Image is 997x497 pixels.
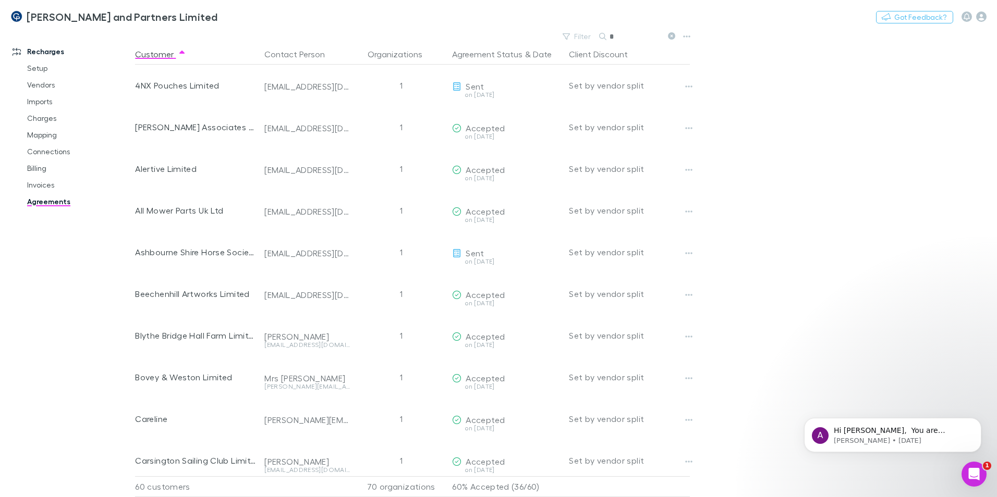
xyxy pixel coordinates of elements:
div: on [DATE] [452,342,561,348]
a: Charges [17,110,141,127]
div: [EMAIL_ADDRESS][DOMAIN_NAME] [264,206,350,217]
div: 1 [354,231,448,273]
div: Set by vendor split [569,440,690,481]
span: Accepted [466,290,505,300]
span: 1 [983,462,991,470]
span: Accepted [466,331,505,341]
div: Mrs [PERSON_NAME] [264,373,350,383]
div: [EMAIL_ADDRESS][DOMAIN_NAME] [264,123,350,133]
div: [PERSON_NAME][EMAIL_ADDRESS][DOMAIN_NAME] [264,383,350,390]
button: Agreement Status [452,44,522,65]
div: 60 customers [135,476,260,497]
div: Alertive Limited [135,148,256,190]
a: Connections [17,143,141,160]
div: All Mower Parts Uk Ltd [135,190,256,231]
span: Accepted [466,373,505,383]
div: on [DATE] [452,175,561,181]
span: Accepted [466,123,505,133]
div: Set by vendor split [569,148,690,190]
button: Organizations [368,44,435,65]
a: [PERSON_NAME] and Partners Limited [4,4,224,29]
div: [PERSON_NAME] Associates Limited [135,106,256,148]
span: Accepted [466,456,505,466]
div: Set by vendor split [569,356,690,398]
div: [EMAIL_ADDRESS][DOMAIN_NAME] [264,248,350,258]
div: 1 [354,65,448,106]
span: Accepted [466,415,505,425]
div: [PERSON_NAME] [264,456,350,467]
div: [EMAIL_ADDRESS][DOMAIN_NAME] [264,342,350,348]
div: Ashbourne Shire Horse Society [135,231,256,273]
div: Beechenhill Artworks Limited [135,273,256,315]
button: Client Discount [569,44,640,65]
a: Invoices [17,177,141,193]
div: on [DATE] [452,383,561,390]
iframe: Intercom live chat [962,462,987,487]
span: Sent [466,81,484,91]
div: 4NX Pouches Limited [135,65,256,106]
div: on [DATE] [452,258,561,265]
div: 1 [354,356,448,398]
div: on [DATE] [452,300,561,306]
span: Accepted [466,206,505,216]
h3: [PERSON_NAME] and Partners Limited [27,10,218,23]
button: Contact Person [264,44,337,65]
div: Set by vendor split [569,315,690,356]
a: Vendors [17,77,141,93]
div: on [DATE] [452,133,561,140]
span: Accepted [466,165,505,175]
div: 1 [354,398,448,440]
button: Got Feedback? [876,11,953,23]
div: [EMAIL_ADDRESS][DOMAIN_NAME] [264,165,350,175]
div: 1 [354,315,448,356]
div: [PERSON_NAME] [264,331,350,342]
img: Coates and Partners Limited's Logo [10,10,22,23]
div: Carsington Sailing Club Limited [135,440,256,481]
div: 1 [354,148,448,190]
div: [EMAIL_ADDRESS][DOMAIN_NAME] [264,467,350,473]
a: Imports [17,93,141,110]
div: Bovey & Weston Limited [135,356,256,398]
p: 60% Accepted (36/60) [452,477,561,496]
a: Recharges [2,43,141,60]
div: [PERSON_NAME][EMAIL_ADDRESS][DOMAIN_NAME] [264,415,350,425]
div: Set by vendor split [569,273,690,315]
div: on [DATE] [452,467,561,473]
div: [EMAIL_ADDRESS][DOMAIN_NAME] [264,290,350,300]
div: Set by vendor split [569,106,690,148]
iframe: Intercom notifications message [788,396,997,469]
div: 70 organizations [354,476,448,497]
a: Mapping [17,127,141,143]
div: Blythe Bridge Hall Farm Limited [135,315,256,356]
span: Sent [466,248,484,258]
div: Set by vendor split [569,231,690,273]
div: 1 [354,273,448,315]
div: Set by vendor split [569,190,690,231]
div: on [DATE] [452,217,561,223]
div: on [DATE] [452,92,561,98]
a: Agreements [17,193,141,210]
div: Careline [135,398,256,440]
div: 1 [354,106,448,148]
div: & [452,44,561,65]
button: Date [533,44,552,65]
button: Customer [135,44,186,65]
div: [EMAIL_ADDRESS][DOMAIN_NAME] [264,81,350,92]
div: on [DATE] [452,425,561,431]
button: Filter [557,30,597,43]
div: 1 [354,440,448,481]
div: Set by vendor split [569,65,690,106]
div: Set by vendor split [569,398,690,440]
a: Billing [17,160,141,177]
div: 1 [354,190,448,231]
a: Setup [17,60,141,77]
